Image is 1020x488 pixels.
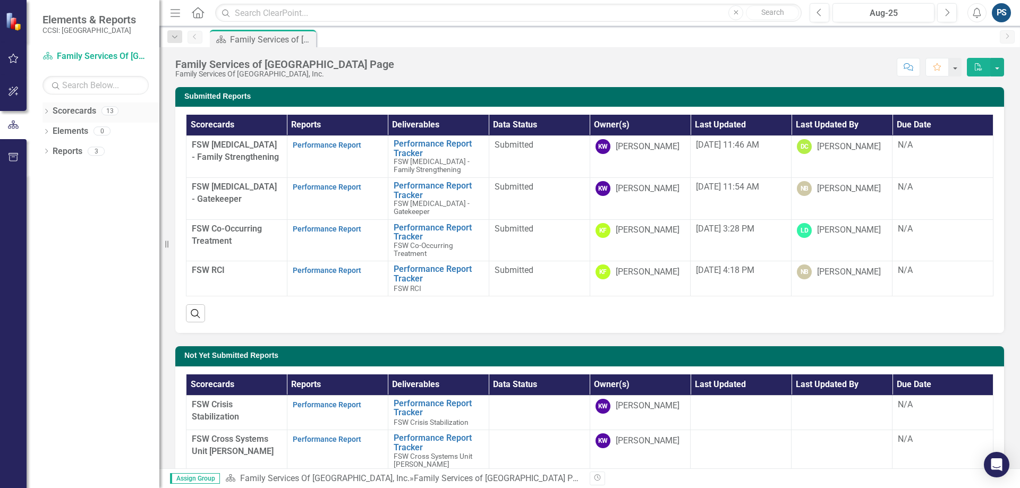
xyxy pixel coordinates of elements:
[495,224,533,234] span: Submitted
[293,183,361,191] a: Performance Report
[596,181,610,196] div: KW
[293,435,361,443] a: Performance Report
[184,92,999,100] h3: Submitted Reports
[489,177,590,219] td: Double-Click to Edit
[170,473,220,484] span: Assign Group
[596,399,610,414] div: KW
[596,139,610,154] div: KW
[175,70,394,78] div: Family Services Of [GEOGRAPHIC_DATA], Inc.
[175,58,394,70] div: Family Services of [GEOGRAPHIC_DATA] Page
[797,181,812,196] div: NB
[797,139,812,154] div: DC
[489,219,590,261] td: Double-Click to Edit
[42,13,136,26] span: Elements & Reports
[388,136,489,178] td: Double-Click to Edit Right Click for Context Menu
[394,223,483,242] a: Performance Report Tracker
[225,473,582,485] div: »
[93,127,110,136] div: 0
[898,181,988,193] div: N/A
[42,50,149,63] a: Family Services Of [GEOGRAPHIC_DATA], Inc.
[817,141,881,153] div: [PERSON_NAME]
[797,264,812,279] div: NB
[394,433,483,452] a: Performance Report Tracker
[192,182,277,204] span: FSW [MEDICAL_DATA] - Gatekeeper
[596,223,610,238] div: KF
[388,261,489,296] td: Double-Click to Edit Right Click for Context Menu
[230,33,313,46] div: Family Services of [GEOGRAPHIC_DATA] Page
[898,223,988,235] div: N/A
[53,145,82,158] a: Reports
[696,181,786,193] div: [DATE] 11:54 AM
[992,3,1011,22] button: PS
[394,264,483,283] a: Performance Report Tracker
[616,141,679,153] div: [PERSON_NAME]
[394,399,483,417] a: Performance Report Tracker
[832,3,934,22] button: Aug-25
[192,399,239,422] span: FSW Crisis Stabilization
[192,434,274,456] span: FSW Cross Systems Unit [PERSON_NAME]
[53,125,88,138] a: Elements
[489,395,590,430] td: Double-Click to Edit
[696,223,786,235] div: [DATE] 3:28 PM
[746,5,799,20] button: Search
[101,107,118,116] div: 13
[898,264,988,277] div: N/A
[616,400,679,412] div: [PERSON_NAME]
[495,265,533,275] span: Submitted
[616,435,679,447] div: [PERSON_NAME]
[394,452,472,468] span: FSW Cross Systems Unit [PERSON_NAME]
[394,284,421,293] span: FSW RCI
[5,12,24,31] img: ClearPoint Strategy
[696,264,786,277] div: [DATE] 4:18 PM
[596,433,610,448] div: KW
[293,141,361,149] a: Performance Report
[797,223,812,238] div: LD
[898,139,988,151] div: N/A
[898,399,988,411] div: N/A
[293,225,361,233] a: Performance Report
[293,400,361,409] a: Performance Report
[984,452,1009,477] div: Open Intercom Messenger
[489,430,590,472] td: Double-Click to Edit
[388,219,489,261] td: Double-Click to Edit Right Click for Context Menu
[394,181,483,200] a: Performance Report Tracker
[817,266,881,278] div: [PERSON_NAME]
[88,147,105,156] div: 3
[616,266,679,278] div: [PERSON_NAME]
[394,199,470,216] span: FSW [MEDICAL_DATA] - Gatekeeper
[489,136,590,178] td: Double-Click to Edit
[836,7,931,20] div: Aug-25
[42,76,149,95] input: Search Below...
[42,26,136,35] small: CCSI: [GEOGRAPHIC_DATA]
[616,183,679,195] div: [PERSON_NAME]
[53,105,96,117] a: Scorecards
[192,140,279,162] span: FSW [MEDICAL_DATA] - Family Strengthening
[596,264,610,279] div: KF
[495,182,533,192] span: Submitted
[388,430,489,472] td: Double-Click to Edit Right Click for Context Menu
[388,395,489,430] td: Double-Click to Edit Right Click for Context Menu
[696,139,786,151] div: [DATE] 11:46 AM
[394,139,483,158] a: Performance Report Tracker
[394,241,453,258] span: FSW Co-Occurring Treatment
[414,473,586,483] div: Family Services of [GEOGRAPHIC_DATA] Page
[192,265,225,275] span: FSW RCI
[240,473,410,483] a: Family Services Of [GEOGRAPHIC_DATA], Inc.
[616,224,679,236] div: [PERSON_NAME]
[394,418,469,426] span: FSW Crisis Stabilization
[898,433,988,446] div: N/A
[495,140,533,150] span: Submitted
[817,224,881,236] div: [PERSON_NAME]
[293,266,361,275] a: Performance Report
[184,352,999,359] h3: Not Yet Submitted Reports
[817,183,881,195] div: [PERSON_NAME]
[489,261,590,296] td: Double-Click to Edit
[388,177,489,219] td: Double-Click to Edit Right Click for Context Menu
[394,157,470,174] span: FSW [MEDICAL_DATA] - Family Strengthening
[761,8,784,16] span: Search
[215,4,802,22] input: Search ClearPoint...
[192,224,262,246] span: FSW Co-Occurring Treatment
